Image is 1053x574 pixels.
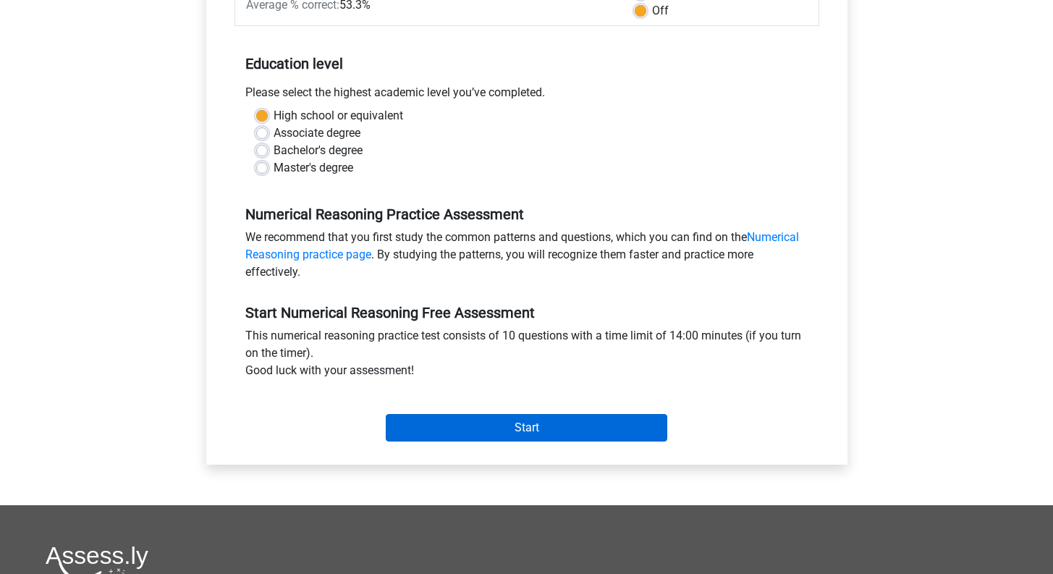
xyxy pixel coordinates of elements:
[234,229,819,287] div: We recommend that you first study the common patterns and questions, which you can find on the . ...
[245,49,808,78] h5: Education level
[274,159,353,177] label: Master's degree
[245,304,808,321] h5: Start Numerical Reasoning Free Assessment
[274,142,363,159] label: Bachelor's degree
[274,107,403,124] label: High school or equivalent
[386,414,667,442] input: Start
[234,327,819,385] div: This numerical reasoning practice test consists of 10 questions with a time limit of 14:00 minute...
[652,2,669,20] label: Off
[274,124,360,142] label: Associate degree
[234,84,819,107] div: Please select the highest academic level you’ve completed.
[245,206,808,223] h5: Numerical Reasoning Practice Assessment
